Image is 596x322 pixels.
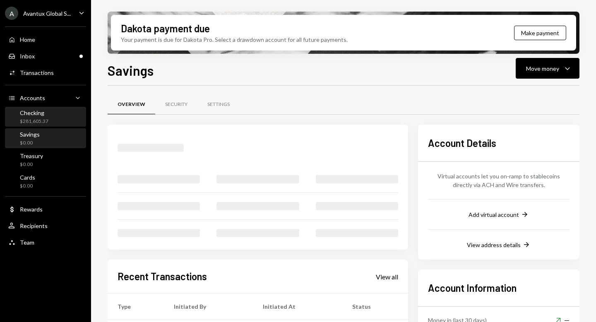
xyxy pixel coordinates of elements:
div: $281,605.37 [20,118,48,125]
div: Team [20,239,34,246]
button: Make payment [514,26,566,40]
div: Dakota payment due [121,22,210,35]
div: Checking [20,109,48,116]
th: Type [108,293,164,320]
div: Accounts [20,94,45,101]
div: Rewards [20,206,43,213]
div: Home [20,36,35,43]
a: Cards$0.00 [5,171,86,191]
a: View all [376,272,398,281]
th: Status [342,293,408,320]
div: A [5,7,18,20]
h1: Savings [108,62,154,79]
a: Accounts [5,90,86,105]
a: Settings [197,94,240,115]
a: Inbox [5,48,86,63]
div: Security [165,101,187,108]
div: Recipients [20,222,48,229]
a: Recipients [5,218,86,233]
div: Treasury [20,152,43,159]
div: $0.00 [20,183,35,190]
div: Settings [207,101,230,108]
button: Add virtual account [469,210,529,219]
div: Savings [20,131,40,138]
div: Avantux Global S... [23,10,71,17]
div: Inbox [20,53,35,60]
a: Checking$281,605.37 [5,107,86,127]
div: Your payment is due for Dakota Pro. Select a drawdown account for all future payments. [121,35,348,44]
th: Initiated At [253,293,342,320]
a: Home [5,32,86,47]
a: Team [5,235,86,250]
div: Virtual accounts let you on-ramp to stablecoins directly via ACH and Wire transfers. [428,172,570,189]
a: Savings$0.00 [5,128,86,148]
a: Security [155,94,197,115]
button: Move money [516,58,579,79]
div: Cards [20,174,35,181]
div: View address details [467,241,521,248]
h2: Recent Transactions [118,269,207,283]
div: Overview [118,101,145,108]
a: Rewards [5,202,86,216]
a: Transactions [5,65,86,80]
div: $0.00 [20,161,43,168]
a: Treasury$0.00 [5,150,86,170]
div: Transactions [20,69,54,76]
h2: Account Details [428,136,570,150]
div: $0.00 [20,139,40,147]
div: Move money [526,64,559,73]
th: Initiated By [164,293,253,320]
div: Add virtual account [469,211,519,218]
h2: Account Information [428,281,570,295]
button: View address details [467,240,531,250]
a: Overview [108,94,155,115]
div: View all [376,273,398,281]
